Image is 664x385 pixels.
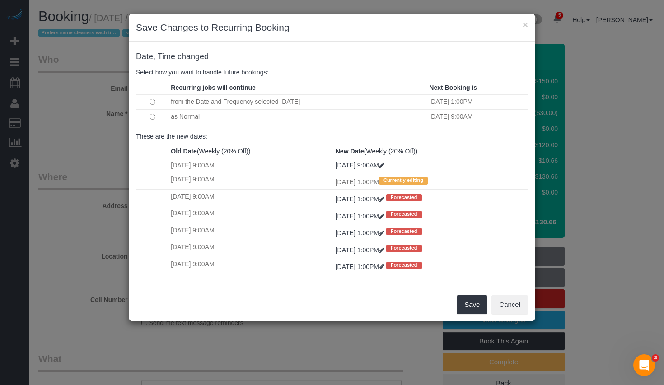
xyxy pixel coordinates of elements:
[168,158,333,172] td: [DATE] 9:00AM
[386,245,422,252] span: Forecasted
[168,94,427,109] td: from the Date and Frequency selected [DATE]
[336,263,386,270] a: [DATE] 1:00PM
[427,109,528,124] td: [DATE] 9:00AM
[429,84,477,91] strong: Next Booking is
[336,229,386,237] a: [DATE] 1:00PM
[633,354,655,376] iframe: Intercom live chat
[168,109,427,124] td: as Normal
[171,84,255,91] strong: Recurring jobs will continue
[379,177,428,184] span: Currently editing
[168,144,333,158] th: (Weekly (20% Off))
[333,172,528,189] td: [DATE] 1:00PM
[386,262,422,269] span: Forecasted
[136,21,528,34] h3: Save Changes to Recurring Booking
[386,228,422,235] span: Forecasted
[136,52,175,61] span: Date, Time
[523,20,528,29] button: ×
[333,144,528,158] th: (Weekly (20% Off))
[136,68,528,77] p: Select how you want to handle future bookings:
[427,94,528,109] td: [DATE] 1:00PM
[336,246,386,254] a: [DATE] 1:00PM
[171,148,197,155] strong: Old Date
[168,257,333,274] td: [DATE] 9:00AM
[168,240,333,257] td: [DATE] 9:00AM
[457,295,487,314] button: Save
[386,211,422,218] span: Forecasted
[136,132,528,141] p: These are the new dates:
[336,162,384,169] a: [DATE] 9:00AM
[168,206,333,223] td: [DATE] 9:00AM
[168,189,333,206] td: [DATE] 9:00AM
[652,354,659,362] span: 3
[386,194,422,201] span: Forecasted
[336,213,386,220] a: [DATE] 1:00PM
[336,195,386,203] a: [DATE] 1:00PM
[168,172,333,189] td: [DATE] 9:00AM
[336,148,364,155] strong: New Date
[491,295,528,314] button: Cancel
[136,52,528,61] h4: changed
[168,223,333,240] td: [DATE] 9:00AM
